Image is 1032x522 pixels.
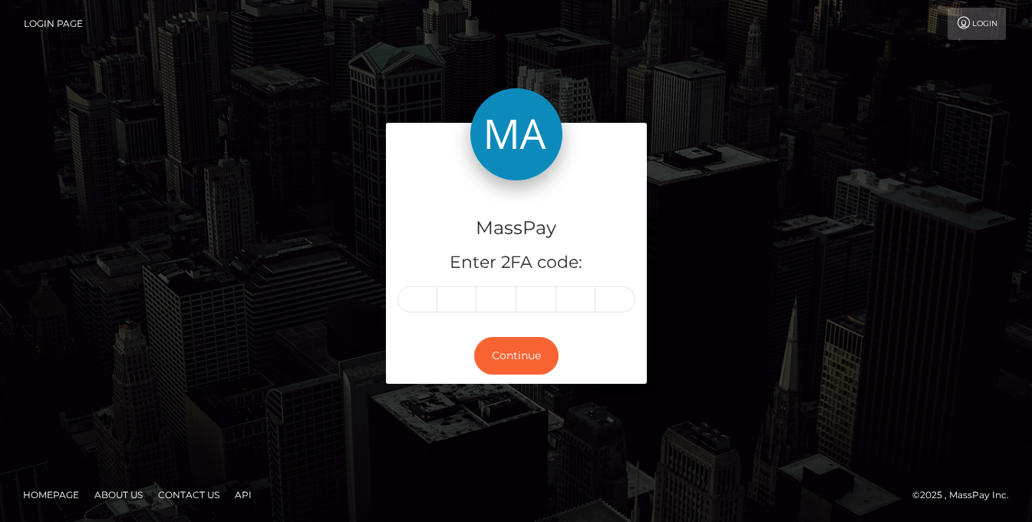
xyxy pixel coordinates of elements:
a: Contact Us [152,483,226,507]
a: Homepage [17,483,85,507]
button: Continue [474,337,559,375]
img: MassPay [470,88,562,180]
a: API [229,483,258,507]
h5: Enter 2FA code: [397,251,635,275]
a: Login [948,8,1006,40]
h4: MassPay [397,215,635,242]
div: © 2025 , MassPay Inc. [912,487,1020,504]
a: About Us [88,483,149,507]
a: Login Page [24,8,83,40]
